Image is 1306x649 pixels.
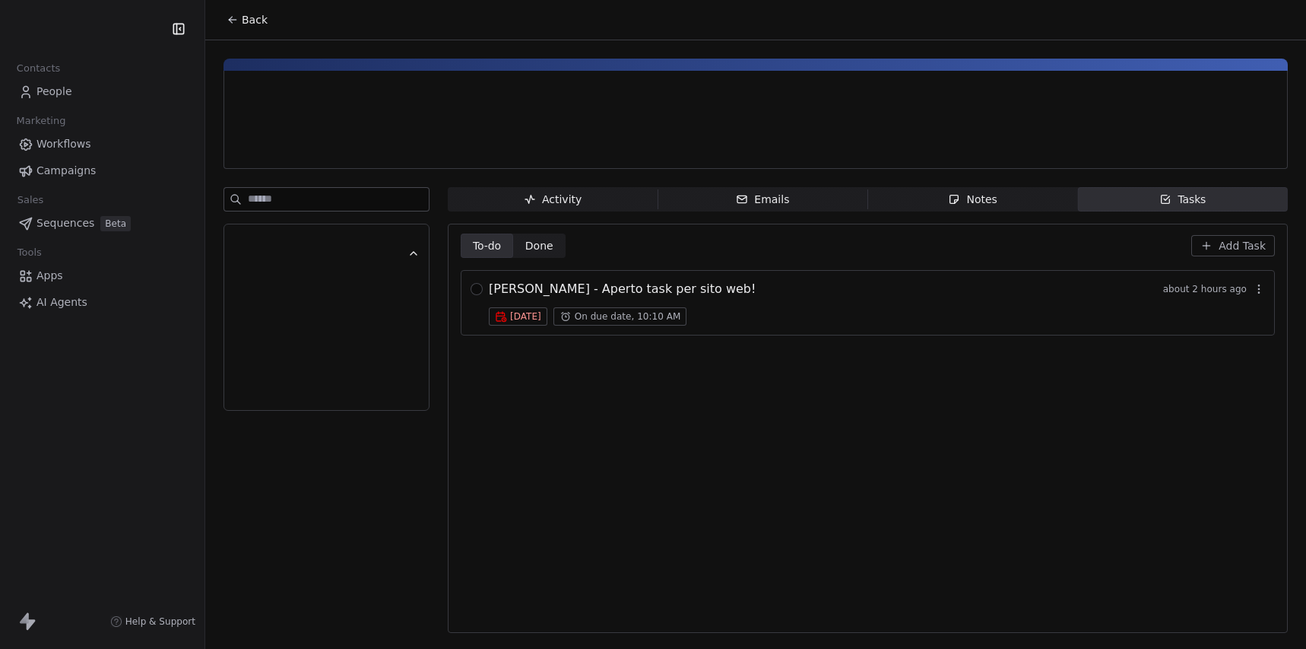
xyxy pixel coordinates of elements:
[489,280,756,298] span: [PERSON_NAME] - Aperto task per sito web!
[36,84,72,100] span: People
[12,290,192,315] a: AI Agents
[510,310,541,323] span: [DATE]
[524,192,582,208] div: Activity
[489,307,547,326] button: [DATE]
[100,216,131,231] span: Beta
[10,57,67,80] span: Contacts
[12,79,192,104] a: People
[36,294,87,310] span: AI Agents
[553,307,687,326] button: On due date, 10:10 AM
[36,163,96,179] span: Campaigns
[525,238,553,254] span: Done
[575,310,681,323] span: On due date, 10:10 AM
[12,263,192,288] a: Apps
[125,616,195,628] span: Help & Support
[217,6,277,33] button: Back
[1163,283,1247,295] span: about 2 hours ago
[10,110,72,132] span: Marketing
[736,192,789,208] div: Emails
[242,12,268,27] span: Back
[1219,238,1266,253] span: Add Task
[36,268,63,284] span: Apps
[1191,235,1275,256] button: Add Task
[11,189,50,212] span: Sales
[110,616,195,628] a: Help & Support
[12,211,192,236] a: SequencesBeta
[12,158,192,183] a: Campaigns
[11,241,48,264] span: Tools
[12,132,192,157] a: Workflows
[36,136,91,152] span: Workflows
[36,215,94,231] span: Sequences
[948,192,997,208] div: Notes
